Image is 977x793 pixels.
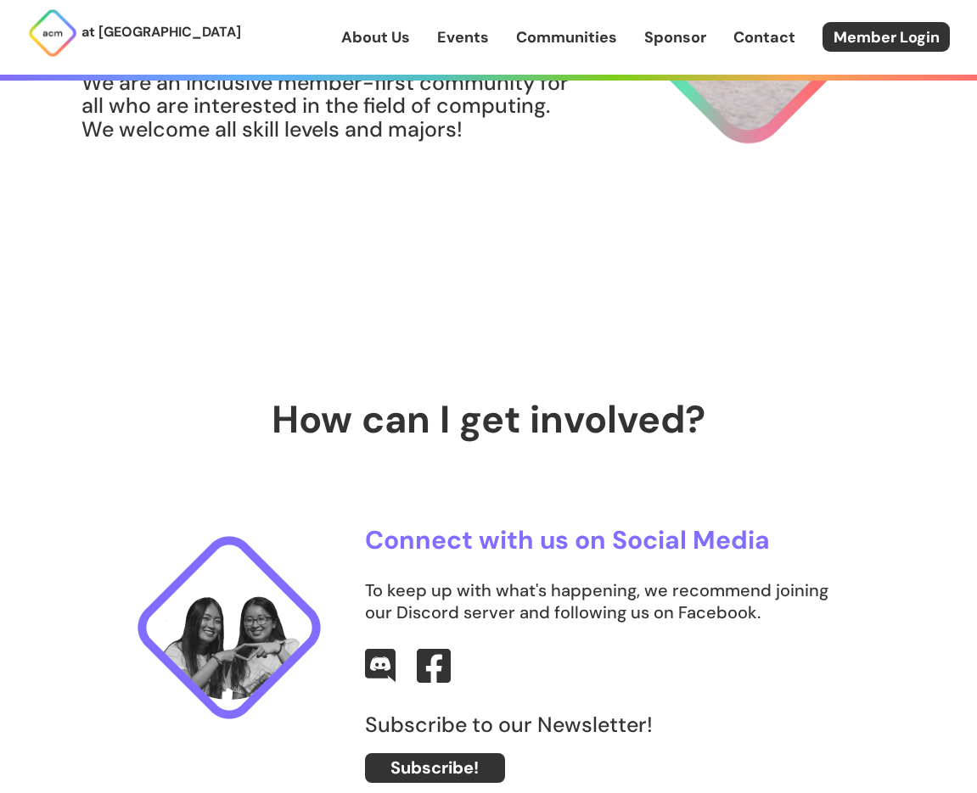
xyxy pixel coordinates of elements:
[365,526,851,554] h3: Connect with us on Social Media
[417,649,451,683] img: Facebook Logo
[27,8,78,59] img: ACM Logo
[81,399,896,441] h2: How can I get involved?
[365,753,505,783] a: Subscribe!
[341,26,410,48] a: About Us
[81,21,241,43] p: at [GEOGRAPHIC_DATA]
[365,649,396,683] img: Discord Logo
[365,714,851,736] label: Subscribe to our Newsletter!
[27,8,241,59] a: at [GEOGRAPHIC_DATA]
[437,26,489,48] a: Events
[823,22,950,52] a: Member Login
[516,26,617,48] a: Communities
[644,26,706,48] a: Sponsor
[365,579,851,623] p: To keep up with what's happening, we recommend joining our Discord server and following us on Fac...
[81,1,570,141] h3: We are the Association for Computing Machinery at [GEOGRAPHIC_DATA]! We are an inclusive member-f...
[733,26,795,48] a: Contact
